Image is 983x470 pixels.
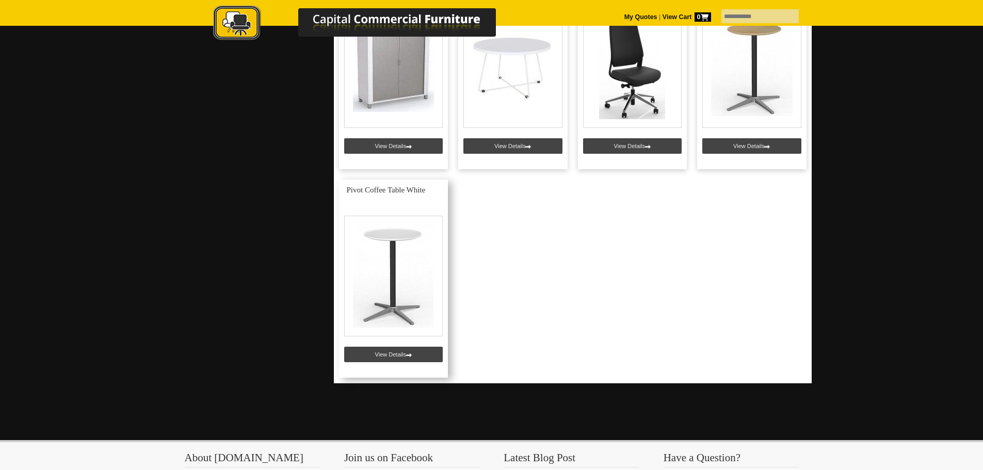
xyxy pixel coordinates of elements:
[504,452,639,467] h3: Latest Blog Post
[624,13,657,21] a: My Quotes
[185,5,546,43] img: Capital Commercial Furniture Logo
[664,452,799,467] h3: Have a Question?
[185,5,546,46] a: Capital Commercial Furniture Logo
[185,452,320,467] h3: About [DOMAIN_NAME]
[663,13,711,21] strong: View Cart
[344,452,479,467] h3: Join us on Facebook
[695,12,711,22] span: 0
[660,13,711,21] a: View Cart0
